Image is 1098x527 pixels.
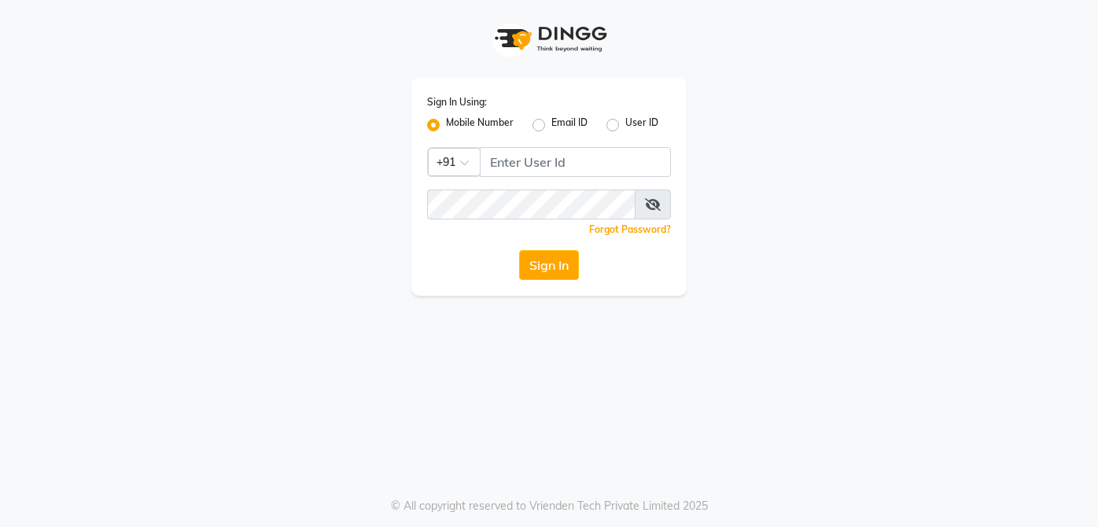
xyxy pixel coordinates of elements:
[427,95,487,109] label: Sign In Using:
[551,116,588,135] label: Email ID
[480,147,671,177] input: Username
[625,116,658,135] label: User ID
[446,116,514,135] label: Mobile Number
[486,16,612,62] img: logo1.svg
[589,223,671,235] a: Forgot Password?
[519,250,579,280] button: Sign In
[427,190,636,219] input: Username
